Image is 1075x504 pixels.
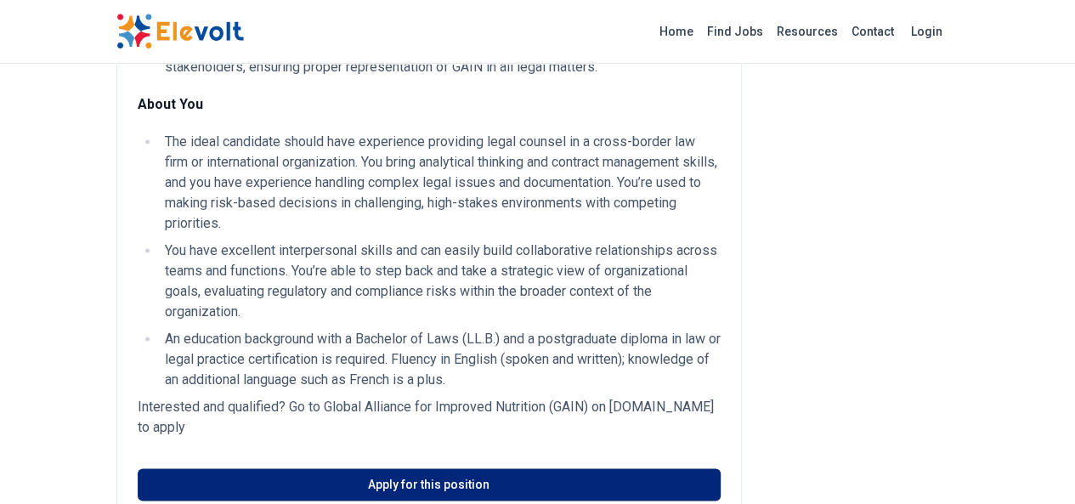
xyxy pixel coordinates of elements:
[990,422,1075,504] iframe: Chat Widget
[700,18,770,45] a: Find Jobs
[116,14,244,49] img: Elevolt
[138,96,203,112] strong: About You
[770,18,845,45] a: Resources
[160,329,721,390] li: An education background with a Bachelor of Laws (LL.B.) and a postgraduate diploma in law or lega...
[160,241,721,322] li: You have excellent interpersonal skills and can easily build collaborative relationships across t...
[901,14,953,48] a: Login
[845,18,901,45] a: Contact
[138,468,721,501] a: Apply for this position
[160,132,721,234] li: The ideal candidate should have experience providing legal counsel in a cross-border law firm or ...
[138,397,721,438] p: Interested and qualified? Go to Global Alliance for Improved Nutrition (GAIN) on [DOMAIN_NAME] to...
[653,18,700,45] a: Home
